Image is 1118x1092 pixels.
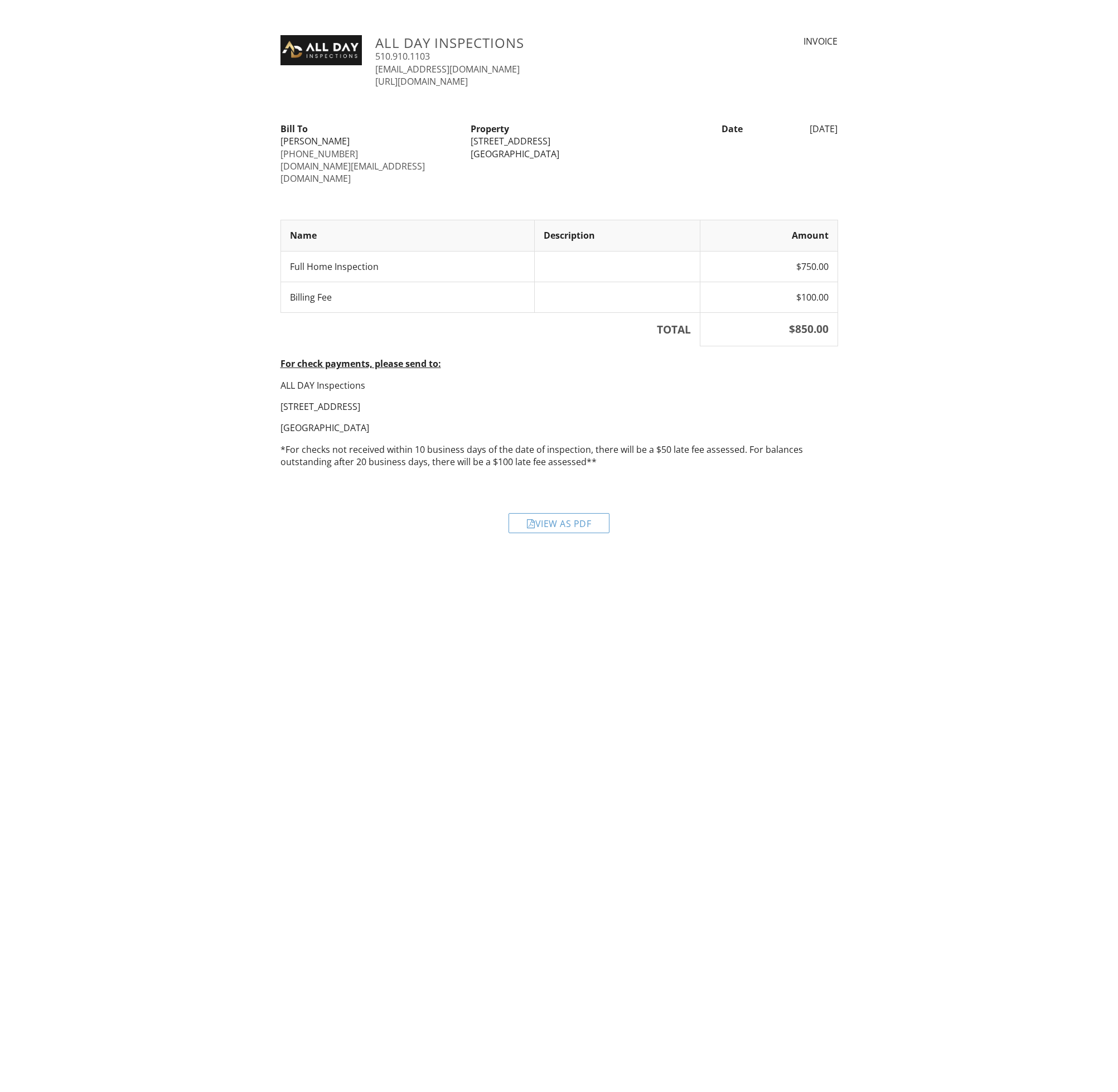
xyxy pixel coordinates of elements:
td: $750.00 [700,251,838,282]
p: [STREET_ADDRESS] [280,400,838,413]
h3: ALL DAY Inspections [375,35,695,50]
img: All_Day_B3_CROP.jpg [280,35,362,65]
strong: Property [471,123,509,135]
div: [GEOGRAPHIC_DATA] [471,148,647,160]
td: Billing Fee [280,282,535,312]
div: Date [654,123,749,135]
div: View as PDF [509,513,609,533]
td: $100.00 [700,282,838,312]
th: Description [535,220,700,251]
th: Amount [700,220,838,251]
p: ALL DAY Inspections [280,379,838,392]
th: $850.00 [700,313,838,346]
p: [GEOGRAPHIC_DATA] [280,422,838,434]
div: [STREET_ADDRESS] [471,135,647,147]
a: [URL][DOMAIN_NAME] [375,75,468,88]
div: INVOICE [708,35,838,47]
th: TOTAL [280,313,700,346]
strong: Bill To [280,123,308,135]
a: 510.910.1103 [375,50,430,62]
div: [PERSON_NAME] [280,135,457,147]
a: [EMAIL_ADDRESS][DOMAIN_NAME] [375,63,520,75]
u: For check payments, please send to: [280,357,441,370]
a: [DOMAIN_NAME][EMAIL_ADDRESS][DOMAIN_NAME] [280,160,425,185]
p: *For checks not received within 10 business days of the date of inspection, there will be a $50 l... [280,443,838,468]
a: [PHONE_NUMBER] [280,148,358,160]
a: View as PDF [509,520,609,533]
td: Full Home Inspection [280,251,535,282]
div: [DATE] [749,123,845,135]
th: Name [280,220,535,251]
